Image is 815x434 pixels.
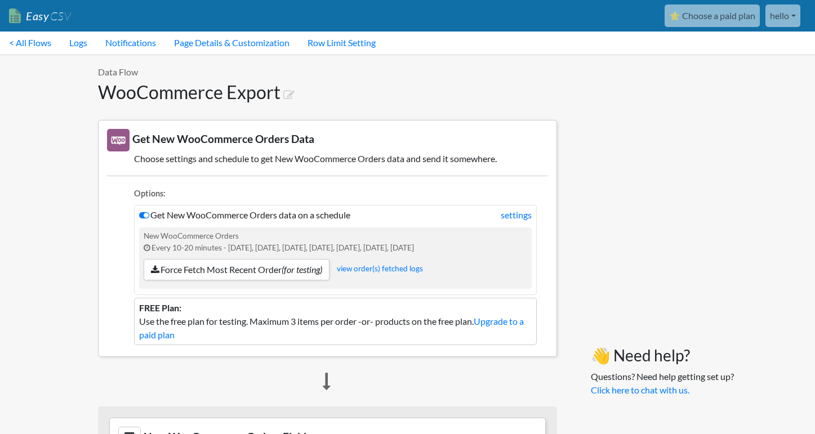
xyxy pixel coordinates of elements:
h3: 👋 Need help? [591,346,734,365]
div: New WooCommerce Orders Every 10-20 minutes - [DATE], [DATE], [DATE], [DATE], [DATE], [DATE], [DATE] [139,227,532,289]
a: Notifications [96,32,165,54]
a: Upgrade to a paid plan [139,316,524,340]
img: New WooCommerce Orders [107,129,130,151]
p: Data Flow [98,65,557,79]
a: hello [765,5,800,27]
h5: Choose settings and schedule to get New WooCommerce Orders data and send it somewhere. [107,153,548,164]
h3: Get New WooCommerce Orders Data [107,129,548,151]
a: ⭐ Choose a paid plan [665,5,760,27]
p: Questions? Need help getting set up? [591,370,734,397]
li: Options: [134,187,537,203]
li: Use the free plan for testing. Maximum 3 items per order -or- products on the free plan. [134,298,537,345]
h1: WooCommerce Export [98,82,557,103]
b: FREE Plan: [139,302,181,313]
a: Force Fetch Most Recent Order(for testing) [144,259,329,280]
a: Click here to chat with us. [591,384,689,395]
a: EasyCSV [9,5,71,28]
a: Page Details & Customization [165,32,299,54]
i: (for testing) [282,264,322,275]
li: Get New WooCommerce Orders data on a schedule [134,205,537,295]
a: Logs [60,32,96,54]
a: Row Limit Setting [299,32,385,54]
span: CSV [49,9,71,23]
a: view order(s) fetched logs [337,264,423,273]
a: settings [501,208,532,222]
